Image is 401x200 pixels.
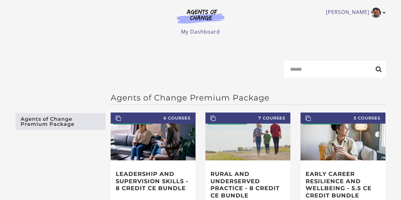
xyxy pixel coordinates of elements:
h3: Leadership and Supervision Skills - 8 Credit CE Bundle [116,171,191,192]
span: 6 Courses [111,113,196,124]
h3: Early Career Resilience and Wellbeing - 5.5 CE Credit Bundle [306,171,380,199]
h3: Rural and Underserved Practice - 8 Credit CE Bundle [210,171,285,199]
span: 7 Courses [205,113,290,124]
a: Toggle menu [326,8,383,18]
span: 5 Courses [301,113,385,124]
img: Agents of Change Logo [170,9,231,23]
h2: Agents of Change Premium Package [111,93,386,102]
a: Agents of Change Premium Package [16,113,106,130]
a: My Dashboard [181,28,220,35]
